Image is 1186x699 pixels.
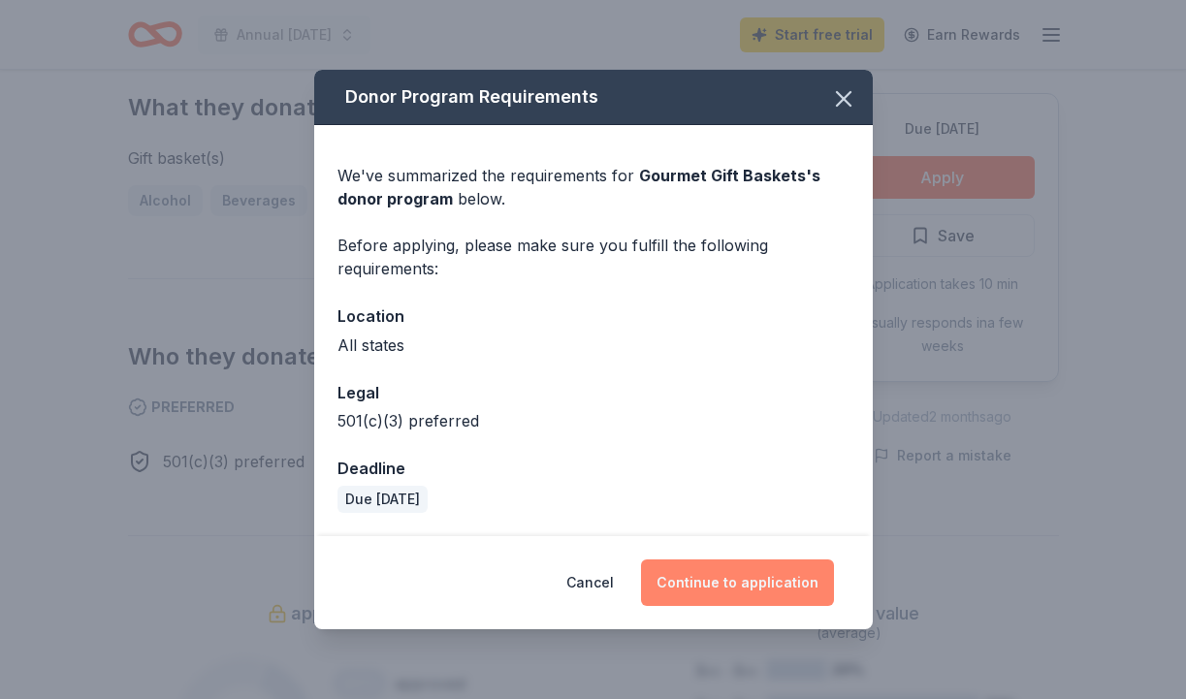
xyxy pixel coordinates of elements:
[337,456,849,481] div: Deadline
[337,234,849,280] div: Before applying, please make sure you fulfill the following requirements:
[314,70,873,125] div: Donor Program Requirements
[337,164,849,210] div: We've summarized the requirements for below.
[337,334,849,357] div: All states
[337,409,849,432] div: 501(c)(3) preferred
[337,380,849,405] div: Legal
[641,559,834,606] button: Continue to application
[337,486,428,513] div: Due [DATE]
[566,559,614,606] button: Cancel
[337,303,849,329] div: Location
